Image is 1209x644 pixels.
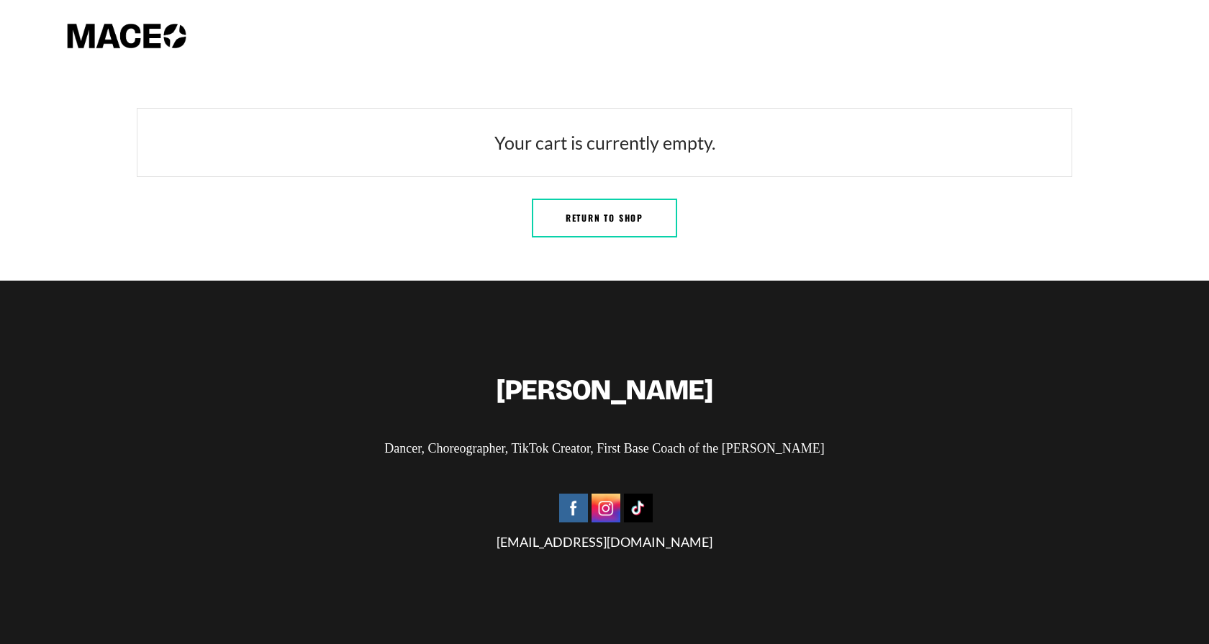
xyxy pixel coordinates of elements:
img: Facebook [559,494,588,522]
div: Your cart is currently empty. [137,108,1072,177]
a: Return to shop [532,199,677,237]
h2: [PERSON_NAME] [58,374,1151,406]
div: [EMAIL_ADDRESS][DOMAIN_NAME] [58,491,1151,552]
p: Dancer, Choreographer, TikTok Creator, First Base Coach of the [PERSON_NAME] [58,438,1151,458]
img: Tiktok [624,494,653,522]
img: Instagram [592,494,620,522]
